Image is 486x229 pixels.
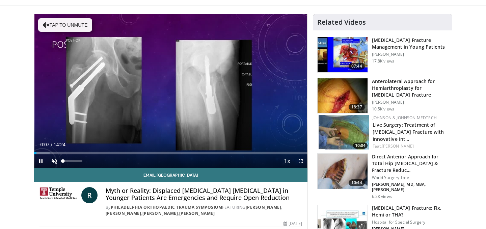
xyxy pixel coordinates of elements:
a: 18:37 Anterolateral Approach for Hemiarthroplasty for [MEDICAL_DATA] Fracture [PERSON_NAME] 10.5K... [317,78,448,114]
img: 1b49c4dc-6725-42ca-b2d9-db8c5331b74b.150x105_q85_crop-smart_upscale.jpg [318,154,368,189]
p: [PERSON_NAME] [372,100,448,105]
a: [PERSON_NAME] [179,210,215,216]
a: 07:44 [MEDICAL_DATA] Fracture Management in Young Patients [PERSON_NAME] 17.8K views [317,37,448,73]
h4: Related Videos [317,18,366,26]
p: World Surgery Tour [372,175,448,180]
span: 10:44 [349,179,365,186]
a: Johnson & Johnson MedTech [373,115,437,121]
h4: Myth or Reality: Displaced [MEDICAL_DATA] [MEDICAL_DATA] in Younger Patients Are Emergencies and ... [106,187,302,202]
a: Email [GEOGRAPHIC_DATA] [34,168,307,182]
a: [PERSON_NAME] [382,143,414,149]
a: R [81,187,98,203]
img: 78c34c25-97ae-4c02-9d2f-9b8ccc85d359.150x105_q85_crop-smart_upscale.jpg [318,78,368,113]
a: [PERSON_NAME] [106,210,141,216]
p: 6.2K views [372,194,392,199]
a: 10:04 [319,115,369,150]
p: 10.5K views [372,106,394,112]
span: 10:04 [353,143,368,149]
h3: [MEDICAL_DATA] Fracture: Fix, Hemi or THA? [372,205,448,218]
button: Fullscreen [294,154,307,168]
a: Live Surgery: Treatment of [MEDICAL_DATA] Fracture with Innovative Int… [373,122,444,142]
div: By FEATURING , , , [106,204,302,217]
button: Playback Rate [280,154,294,168]
div: Feat. [373,143,447,149]
p: [PERSON_NAME] [372,52,448,57]
span: 14:24 [54,142,65,147]
p: [PERSON_NAME], MD, MBA, [PERSON_NAME] [372,182,448,193]
button: Tap to unmute [38,18,92,32]
button: Pause [34,154,48,168]
img: 14766df3-efa5-4166-8dc0-95244dab913c.150x105_q85_crop-smart_upscale.jpg [319,115,369,150]
p: Hospital for Special Surgery [372,220,448,225]
h3: Direct Anterior Approach for Total Hip [MEDICAL_DATA] & Fracture Reduc… [372,153,448,174]
p: 17.8K views [372,58,394,64]
a: [PERSON_NAME] [246,204,281,210]
video-js: Video Player [34,14,307,168]
a: 10:44 Direct Anterior Approach for Total Hip [MEDICAL_DATA] & Fracture Reduc… World Surgery Tour ... [317,153,448,199]
span: 0:07 [40,142,49,147]
span: 07:44 [349,63,365,70]
img: Philadelphia Orthopaedic Trauma Symposium [39,187,79,203]
span: / [51,142,52,147]
div: Volume Level [63,160,82,162]
a: [PERSON_NAME] [142,210,178,216]
a: Philadelphia Orthopaedic Trauma Symposium [111,204,222,210]
div: Progress Bar [34,152,307,154]
span: 18:37 [349,104,365,110]
img: 245457_0002_1.png.150x105_q85_crop-smart_upscale.jpg [318,37,368,72]
div: [DATE] [283,221,302,227]
h3: [MEDICAL_DATA] Fracture Management in Young Patients [372,37,448,50]
button: Unmute [48,154,61,168]
h3: Anterolateral Approach for Hemiarthroplasty for [MEDICAL_DATA] Fracture [372,78,448,98]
